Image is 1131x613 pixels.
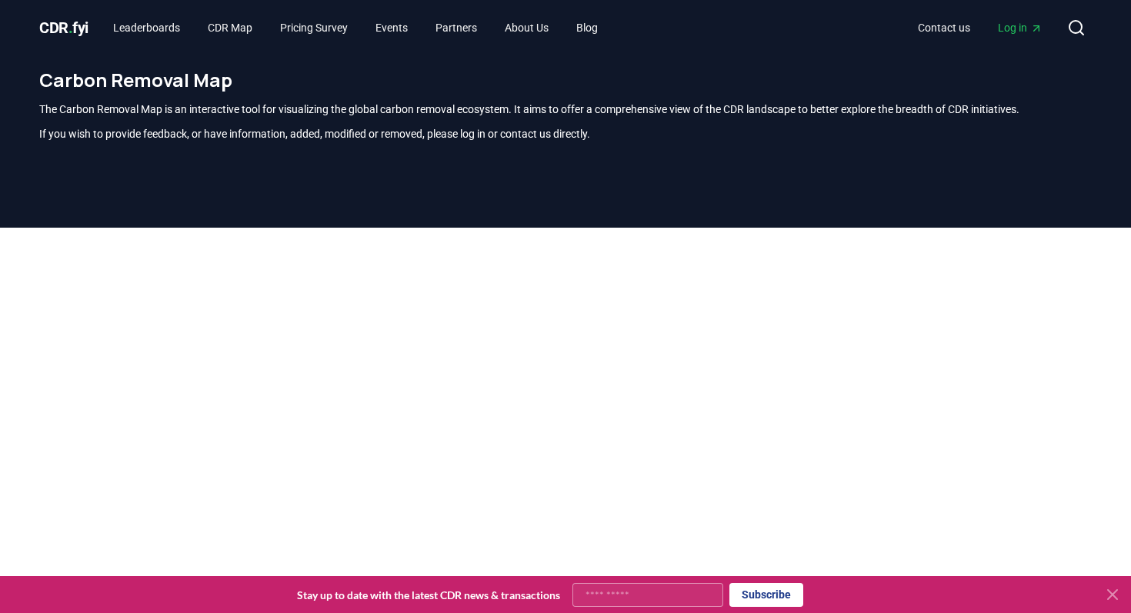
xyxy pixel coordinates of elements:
span: . [68,18,73,37]
a: Blog [564,14,610,42]
a: CDR Map [195,14,265,42]
nav: Main [906,14,1055,42]
a: Leaderboards [101,14,192,42]
a: About Us [492,14,561,42]
a: CDR.fyi [39,17,88,38]
span: CDR fyi [39,18,88,37]
a: Contact us [906,14,983,42]
span: Log in [998,20,1043,35]
a: Log in [986,14,1055,42]
a: Partners [423,14,489,42]
h1: Carbon Removal Map [39,68,1092,92]
a: Events [363,14,420,42]
p: If you wish to provide feedback, or have information, added, modified or removed, please log in o... [39,126,1092,142]
a: Pricing Survey [268,14,360,42]
nav: Main [101,14,610,42]
p: The Carbon Removal Map is an interactive tool for visualizing the global carbon removal ecosystem... [39,102,1092,117]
